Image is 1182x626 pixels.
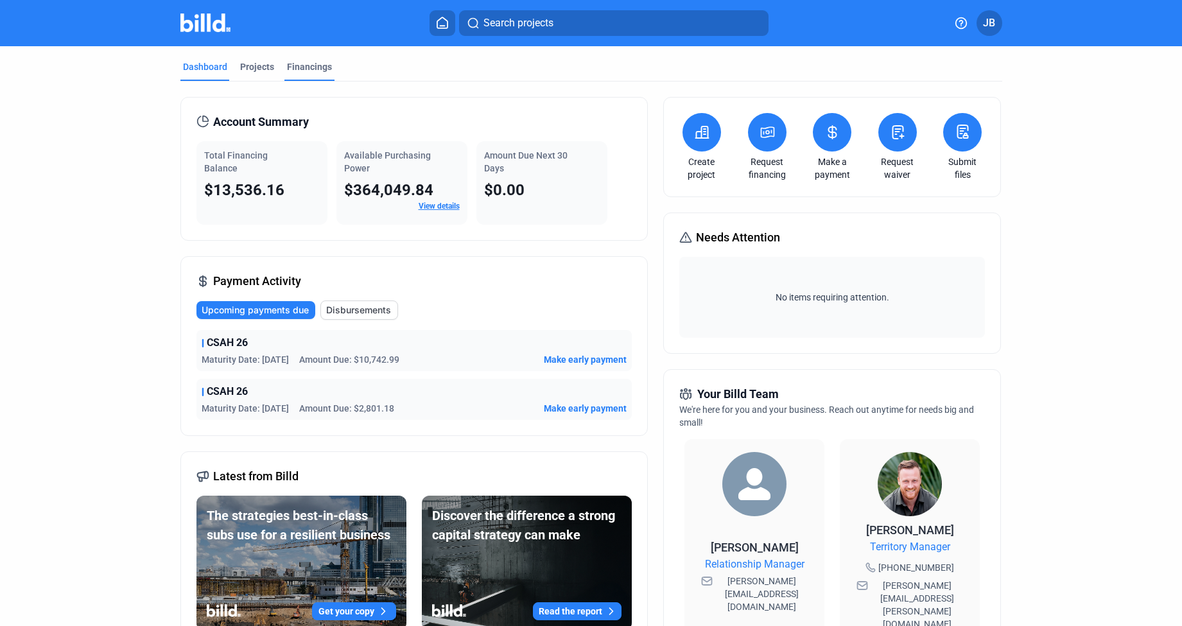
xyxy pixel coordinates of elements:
[213,272,301,290] span: Payment Activity
[696,229,780,247] span: Needs Attention
[312,602,396,620] button: Get your copy
[419,202,460,211] a: View details
[484,181,525,199] span: $0.00
[459,10,769,36] button: Search projects
[697,385,779,403] span: Your Billd Team
[204,181,284,199] span: $13,536.16
[940,155,985,181] a: Submit files
[299,353,399,366] span: Amount Due: $10,742.99
[722,452,787,516] img: Relationship Manager
[983,15,995,31] span: JB
[544,402,627,415] button: Make early payment
[684,291,980,304] span: No items requiring attention.
[287,60,332,73] div: Financings
[320,300,398,320] button: Disbursements
[207,384,248,399] span: CSAH 26
[202,353,289,366] span: Maturity Date: [DATE]
[875,155,920,181] a: Request waiver
[878,561,954,574] span: [PHONE_NUMBER]
[213,467,299,485] span: Latest from Billd
[679,404,974,428] span: We're here for you and your business. Reach out anytime for needs big and small!
[544,353,627,366] button: Make early payment
[299,402,394,415] span: Amount Due: $2,801.18
[870,539,950,555] span: Territory Manager
[344,181,433,199] span: $364,049.84
[483,15,553,31] span: Search projects
[202,402,289,415] span: Maturity Date: [DATE]
[977,10,1002,36] button: JB
[207,506,396,544] div: The strategies best-in-class subs use for a resilient business
[533,602,621,620] button: Read the report
[326,304,391,317] span: Disbursements
[240,60,274,73] div: Projects
[207,335,248,351] span: CSAH 26
[705,557,804,572] span: Relationship Manager
[878,452,942,516] img: Territory Manager
[866,523,954,537] span: [PERSON_NAME]
[213,113,309,131] span: Account Summary
[432,506,621,544] div: Discover the difference a strong capital strategy can make
[344,150,431,173] span: Available Purchasing Power
[711,541,799,554] span: [PERSON_NAME]
[196,301,315,319] button: Upcoming payments due
[484,150,568,173] span: Amount Due Next 30 Days
[810,155,855,181] a: Make a payment
[679,155,724,181] a: Create project
[204,150,268,173] span: Total Financing Balance
[745,155,790,181] a: Request financing
[202,304,309,317] span: Upcoming payments due
[715,575,808,613] span: [PERSON_NAME][EMAIL_ADDRESS][DOMAIN_NAME]
[183,60,227,73] div: Dashboard
[180,13,231,32] img: Billd Company Logo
